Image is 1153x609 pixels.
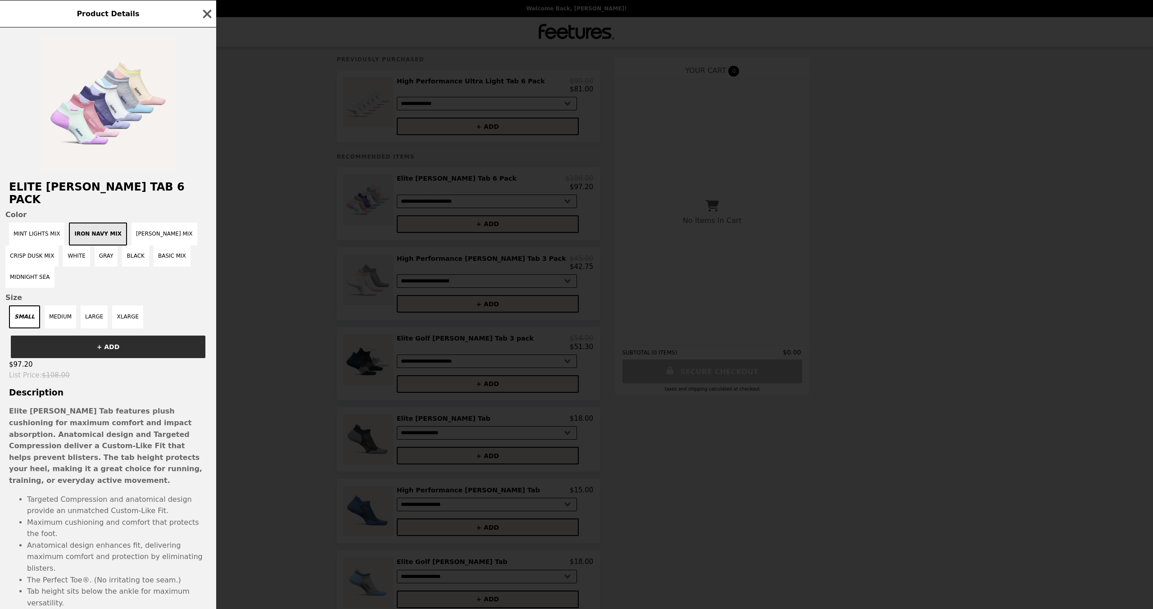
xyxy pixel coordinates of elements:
button: Mint Lights Mix [9,223,64,245]
button: Gray [95,245,118,267]
button: XLARGE [112,305,143,328]
li: Anatomical design enhances fit, delivering maximum comfort and protection by eliminating blisters. [27,540,207,574]
button: SMALL [9,305,40,328]
li: Targeted Compression and anatomical design provide an unmatched Custom-Like Fit. [27,494,207,517]
span: Size [5,293,211,302]
button: Midnight Sea [5,267,54,288]
span: $108.00 [42,371,70,379]
button: Black [122,245,149,267]
button: + ADD [11,336,205,358]
span: Color [5,210,211,219]
li: Maximum cushioning and comfort that protects the foot. [27,517,207,540]
img: Mint Lights Mix / SMALL [41,36,176,172]
button: Basic Mix [154,245,191,267]
button: Crisp Dusk Mix [5,245,59,267]
button: White [63,245,90,267]
button: [PERSON_NAME] Mix [132,223,197,245]
button: Iron Navy Mix [69,223,127,245]
button: MEDIUM [45,305,76,328]
span: Product Details [77,9,139,18]
li: Tab height sits below the ankle for maximum versatility. [27,586,207,609]
li: The Perfect Toe®. (No irritating toe seam.) [27,574,207,586]
button: LARGE [81,305,108,328]
span: Elite [PERSON_NAME] Tab features plush cushioning for maximum comfort and impact absorption. Anat... [9,407,202,485]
